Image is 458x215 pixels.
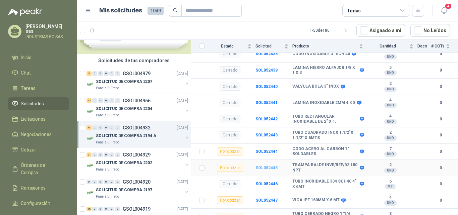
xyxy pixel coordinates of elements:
[8,8,42,16] img: Logo peakr
[255,133,278,137] b: SOL052443
[255,100,278,105] b: SOL052441
[123,180,151,184] p: GSOL004920
[367,81,413,87] b: 2
[109,207,114,211] div: 0
[92,71,97,76] div: 0
[292,114,358,124] b: TUBO RECTANGULAR INOXIDABLE DE 2” X 1.
[8,113,69,125] a: Licitaciones
[367,163,413,168] b: 2
[104,98,109,103] div: 0
[25,35,69,39] p: INDUSTRIAS GC SAS
[292,40,367,53] th: Producto
[255,117,278,121] b: SOL052442
[431,181,450,187] b: 0
[99,6,142,15] h1: Mis solicitudes
[431,44,445,48] span: # COTs
[96,106,152,112] p: SOLICITUD DE COMPRA 2204
[21,54,32,61] span: Inicio
[92,125,97,130] div: 0
[115,152,120,157] div: 0
[87,97,189,118] a: 12 0 0 0 0 0 GSOL004966[DATE] Company LogoSOLICITUD DE COMPRA 2204Panela El Trébol
[87,80,95,88] img: Company Logo
[384,103,397,108] div: UND
[217,147,243,155] div: Por cotizar
[431,132,450,138] b: 0
[431,51,450,57] b: 0
[98,98,103,103] div: 0
[220,180,240,188] div: Cerrado
[104,152,109,157] div: 0
[255,149,278,154] a: SOL052444
[292,100,355,106] b: LAMINA INOXIDABLE 2MM 4 X 8
[177,98,188,104] p: [DATE]
[148,7,164,15] span: 1049
[115,180,120,184] div: 0
[87,134,95,142] img: Company Logo
[123,98,151,103] p: GSOL004966
[98,125,103,130] div: 0
[8,143,69,156] a: Cotizar
[21,200,50,207] span: Configuración
[385,184,396,189] div: MT
[431,84,450,90] b: 0
[96,113,120,118] p: Panela El Trébol
[367,130,413,135] b: 2
[431,197,450,204] b: 0
[8,97,69,110] a: Solicitudes
[115,125,120,130] div: 0
[8,182,69,194] a: Remisiones
[177,71,188,77] p: [DATE]
[87,98,92,103] div: 12
[77,54,191,67] div: Solicitudes de tus compradores
[255,198,278,203] a: SOL052447
[255,51,278,56] a: SOL052438
[431,100,450,106] b: 0
[96,167,120,172] p: Panela El Trébol
[177,125,188,131] p: [DATE]
[123,71,151,76] p: GSOL004979
[96,187,152,193] p: SOLICITUD DE COMPRA 2197
[217,164,243,172] div: Por cotizar
[109,98,114,103] div: 0
[292,179,358,189] b: TUBO INOXIDABLE 304 SCH40 4" X 6MT
[367,44,408,48] span: Cantidad
[220,66,240,74] div: Cerrado
[384,200,397,206] div: UND
[109,152,114,157] div: 0
[431,67,450,74] b: 0
[384,135,397,141] div: UND
[25,24,69,33] p: [PERSON_NAME] sas
[220,99,240,107] div: Cerrado
[209,44,246,48] span: Estado
[123,207,151,211] p: GSOL004919
[92,98,97,103] div: 0
[255,166,278,170] a: SOL052445
[21,162,63,176] span: Órdenes de Compra
[220,83,240,91] div: Cerrado
[96,133,156,139] p: SOLICITUD DE COMPRA 2194 A
[21,85,36,92] span: Tareas
[347,7,361,14] div: Todas
[98,71,103,76] div: 0
[98,180,103,184] div: 0
[177,152,188,158] p: [DATE]
[104,71,109,76] div: 0
[209,40,255,53] th: Estado
[87,207,92,211] div: 16
[87,152,92,157] div: 21
[292,163,358,173] b: TRAMPA BALDE INVE/REF/B3 180 NPT
[220,50,240,58] div: Cerrado
[8,67,69,79] a: Chat
[384,119,397,124] div: UND
[417,40,431,53] th: Docs
[367,146,413,152] b: 7
[255,68,278,73] a: SOL052439
[87,125,92,130] div: 9
[87,189,95,197] img: Company Logo
[21,131,52,138] span: Negociaciones
[98,152,103,157] div: 0
[92,207,97,211] div: 0
[104,180,109,184] div: 0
